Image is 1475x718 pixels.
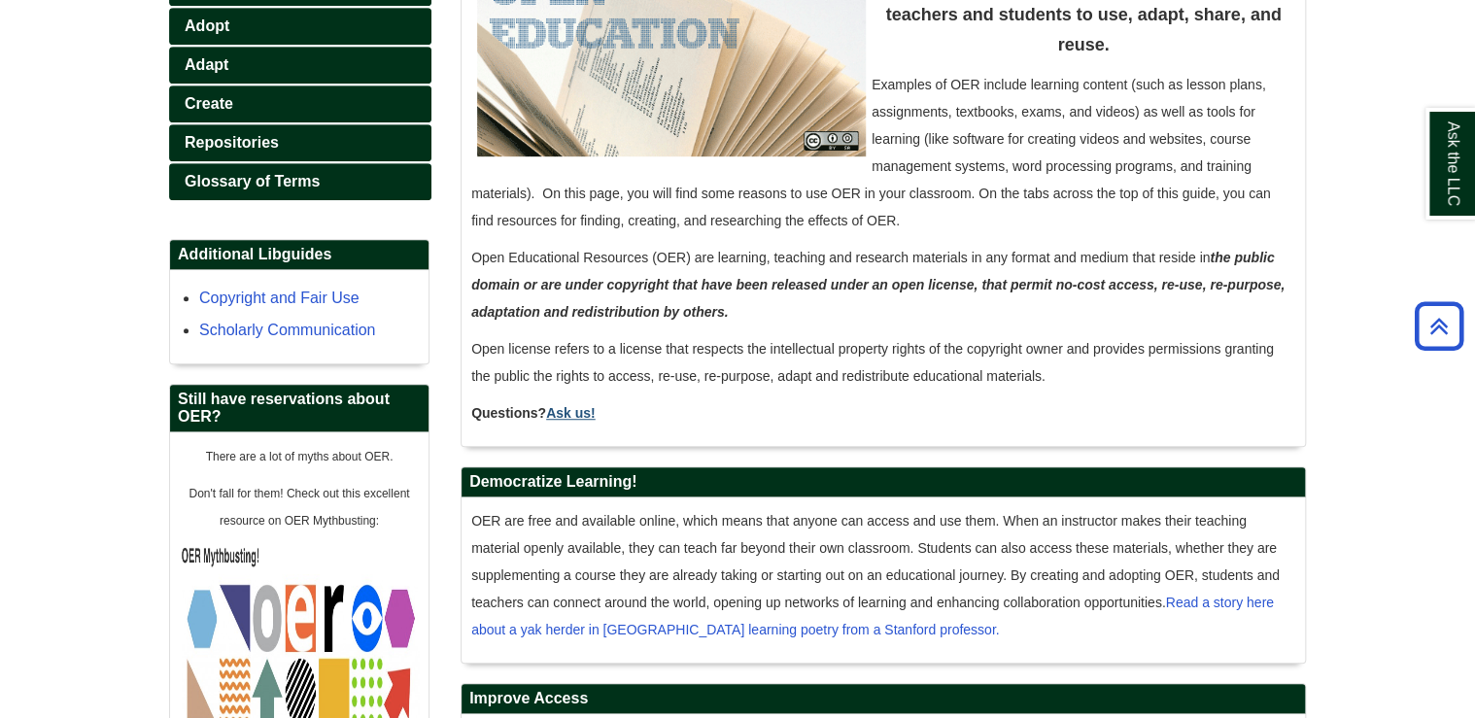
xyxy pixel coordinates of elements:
[185,173,320,189] span: Glossary of Terms
[170,240,429,270] h2: Additional Libguides
[546,405,596,421] a: Ask us!
[471,405,596,421] strong: Questions?
[185,17,229,34] span: Adopt
[169,8,431,45] a: Adopt
[185,95,233,112] span: Create
[1408,313,1470,339] a: Back to Top
[185,56,228,73] span: Adapt
[471,250,1285,320] span: Open Educational Resources (OER) are learning, teaching and research materials in any format and ...
[471,250,1285,320] em: the public domain or are under copyright that have been released under an open license, that perm...
[169,47,431,84] a: Adapt
[471,595,1274,637] a: Read a story here about a yak herder in [GEOGRAPHIC_DATA] learning poetry from a Stanford professor.
[471,513,1280,637] span: OER are free and available online, which means that anyone can access and use them. When an instr...
[189,487,409,528] span: Don't fall for them! Check out this excellent resource on OER Mythbusting:
[185,134,279,151] span: Repositories
[199,290,360,306] a: Copyright and Fair Use
[206,450,394,463] span: There are a lot of myths about OER.
[169,85,431,122] a: Create
[169,163,431,200] a: Glossary of Terms
[169,124,431,161] a: Repositories
[199,322,375,338] a: Scholarly Communication
[471,77,1271,228] span: Examples of OER include learning content (such as lesson plans, assignments, textbooks, exams, an...
[462,467,1305,497] h2: Democratize Learning!
[170,385,429,432] h2: Still have reservations about OER?
[462,684,1305,714] h2: Improve Access
[471,341,1274,384] span: Open license refers to a license that respects the intellectual property rights of the copyright ...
